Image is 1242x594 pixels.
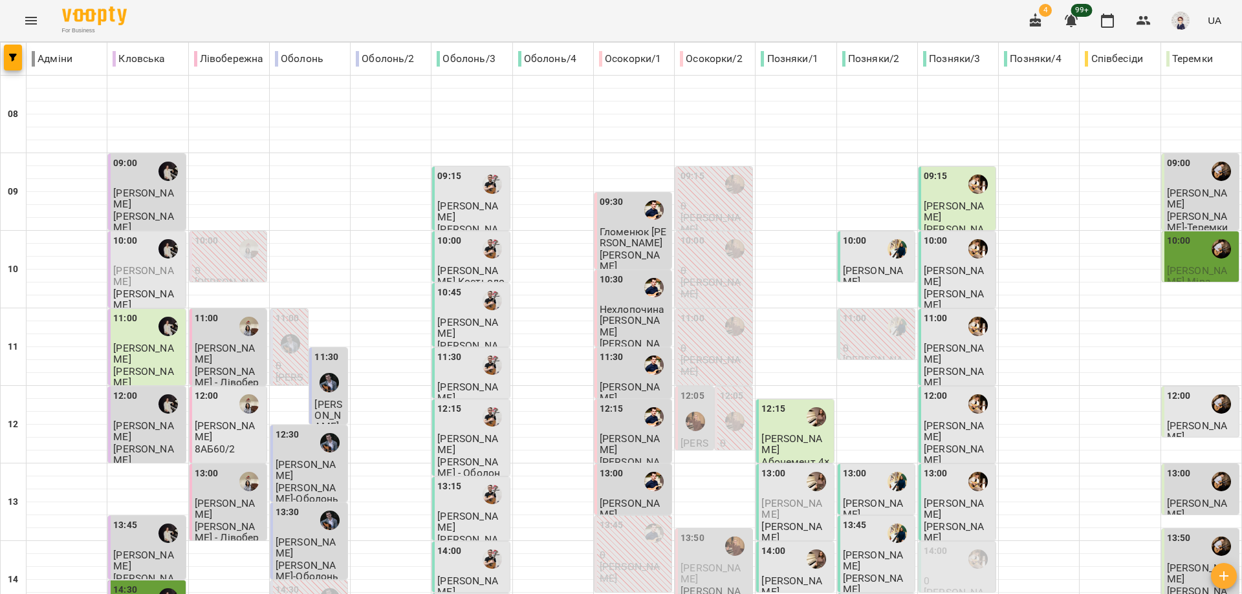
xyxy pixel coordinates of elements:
label: 10:00 [437,234,461,248]
p: 0 [924,575,993,586]
div: Віктор АРТЕМЕНКО [644,524,664,543]
p: [PERSON_NAME] [720,449,750,483]
img: Олексій КОЧЕТОВ [320,433,340,452]
span: [PERSON_NAME] [681,562,741,585]
img: Ельміра АЛІЄВА [239,239,259,259]
img: Микита ГЛАЗУНОВ [483,291,502,310]
img: Юлія ПОГОРЄЛОВА [725,536,745,556]
img: Даниїл КАЛАШНИК [1212,472,1231,491]
span: [PERSON_NAME] [437,316,497,339]
p: Позняки/4 [1004,51,1061,67]
label: 11:30 [314,350,338,365]
label: 14:00 [761,544,785,558]
label: 11:30 [600,350,624,365]
span: For Business [62,27,127,35]
span: 4 [1039,4,1052,17]
div: Вікторія БОГДАН [888,317,907,336]
label: 12:05 [681,389,704,403]
div: Олексій КОЧЕТОВ [320,511,340,530]
label: 13:00 [843,467,867,481]
img: Анна ГОРБУЛІНА [158,239,178,259]
div: Юлія ПОГОРЄЛОВА [686,412,705,431]
img: Віктор АРТЕМЕНКО [644,200,664,220]
span: [PERSON_NAME] [924,342,984,365]
div: Микита ГЛАЗУНОВ [483,175,502,194]
span: [PERSON_NAME] [924,200,984,223]
p: [PERSON_NAME]-Оболонь [276,560,345,582]
p: 0 [843,343,912,354]
img: Анна ГОРБУЛІНА [158,394,178,414]
img: Даниїл КАЛАШНИК [1212,162,1231,181]
img: Сергій ВЛАСОВИЧ [968,175,988,194]
label: 13:50 [1167,531,1191,546]
label: 09:00 [1167,156,1191,171]
button: Створити урок [1211,563,1237,589]
label: 10:00 [924,234,948,248]
label: 12:15 [437,402,461,416]
p: [PERSON_NAME] [113,366,182,388]
div: Даниїл КАЛАШНИК [1212,536,1231,556]
img: Voopty Logo [62,6,127,25]
img: Ельміра АЛІЄВА [239,317,259,336]
label: 12:00 [195,389,219,403]
img: Юлія ПОГОРЄЛОВА [725,239,745,259]
label: 11:00 [276,312,300,326]
p: [PERSON_NAME] - Осокорки [600,456,669,490]
label: 09:15 [437,169,461,184]
p: [PERSON_NAME]-Теремки [1167,211,1236,233]
span: [PERSON_NAME] [1167,187,1227,210]
span: 99+ [1071,4,1093,17]
span: [PERSON_NAME] [195,419,255,443]
p: [PERSON_NAME] [924,224,993,246]
label: 13:00 [924,467,948,481]
div: Ірина ЗЕНДРАН [807,472,826,491]
img: Сергій ВЛАСОВИЧ [968,394,988,414]
label: 12:05 [720,389,744,403]
p: Оболонь/4 [518,51,576,67]
img: Сергій ВЛАСОВИЧ [968,472,988,491]
label: 12:30 [276,428,300,442]
div: Віктор АРТЕМЕНКО [644,278,664,297]
label: 11:00 [113,312,137,326]
p: [PERSON_NAME] - Оболонь/2 [437,340,507,374]
img: Анна ГОРБУЛІНА [158,317,178,336]
span: [PERSON_NAME] [113,419,173,443]
p: Осокорки/2 [680,51,743,67]
div: Сергій ВЛАСОВИЧ [968,239,988,259]
img: Ірина ЗЕНДРАН [807,407,826,427]
img: Вікторія БОГДАН [888,472,907,491]
p: Оболонь [275,51,323,67]
p: 0 [195,265,264,276]
label: 11:00 [681,312,704,326]
label: 09:15 [924,169,948,184]
label: 09:30 [600,195,624,209]
p: Лівобережна [194,51,264,67]
label: 11:00 [843,312,867,326]
span: [PERSON_NAME] [843,497,903,520]
label: 10:00 [195,234,219,248]
img: Вікторія БОГДАН [888,239,907,259]
label: 12:00 [1167,389,1191,403]
img: Микита ГЛАЗУНОВ [483,549,502,569]
label: 13:15 [437,480,461,494]
img: Олексій КОЧЕТОВ [320,373,339,392]
p: [PERSON_NAME] [924,521,993,544]
p: Оболонь/2 [356,51,414,67]
div: Віктор АРТЕМЕНКО [644,472,664,491]
span: [PERSON_NAME] [924,497,984,520]
img: Микита ГЛАЗУНОВ [483,239,502,259]
label: 12:00 [113,389,137,403]
div: Олексій КОЧЕТОВ [281,334,300,354]
p: [PERSON_NAME] [600,561,669,584]
button: Menu [16,5,47,36]
label: 10:00 [1167,234,1191,248]
p: [PERSON_NAME] [600,249,669,272]
span: [PERSON_NAME] [600,381,660,404]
